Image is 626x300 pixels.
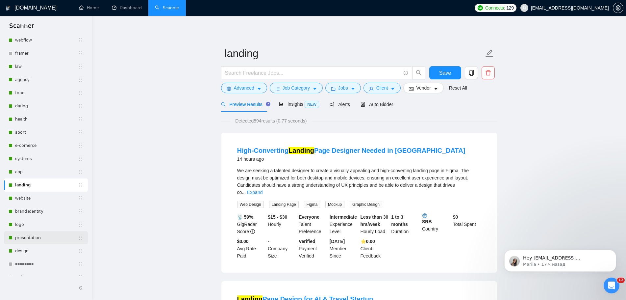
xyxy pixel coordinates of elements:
button: copy [465,66,478,79]
li: website [4,192,88,205]
a: homeHome [79,5,99,11]
span: copy [465,70,478,76]
b: - [268,239,269,244]
button: search [412,66,425,79]
li: webflow [4,34,88,47]
img: logo [6,3,10,14]
a: systems [15,152,78,165]
a: dating [15,99,78,113]
b: $0.00 [237,239,249,244]
div: Hourly [266,213,297,235]
b: $ 0 [453,214,458,220]
li: web app [4,271,88,284]
span: holder [78,64,83,69]
span: Landing Page [269,201,299,208]
div: Member Since [328,238,359,259]
span: caret-down [257,86,262,91]
a: agency [15,73,78,86]
div: We are seeking a talented designer to create a visually appealing and high-converting landing pag... [237,167,481,196]
span: holder [78,209,83,214]
span: info-circle [404,71,408,75]
li: e-comerce [4,139,88,152]
a: searchScanner [155,5,179,11]
div: Total Spent [452,213,483,235]
a: law [15,60,78,73]
span: Web Design [237,201,264,208]
b: 📡 59% [237,214,253,220]
li: agency [4,73,88,86]
span: Job Category [283,84,310,92]
div: Payment Verified [297,238,328,259]
span: holder [78,275,83,280]
div: Duration [390,213,421,235]
li: app [4,165,88,178]
a: design [15,244,78,258]
button: folderJobscaret-down [325,83,361,93]
li: dating [4,99,88,113]
span: holder [78,235,83,240]
span: setting [227,86,231,91]
button: userClientcaret-down [363,83,401,93]
button: idcardVendorcaret-down [403,83,443,93]
span: Alerts [330,102,350,107]
li: logo [4,218,88,231]
span: Client [376,84,388,92]
button: Save [429,66,461,79]
span: caret-down [434,86,438,91]
span: Graphic Design [350,201,382,208]
iframe: Intercom notifications сообщение [494,236,626,282]
span: search [413,70,425,76]
span: folder [331,86,336,91]
li: food [4,86,88,99]
span: Connects: [485,4,505,12]
span: holder [78,51,83,56]
span: Figma [304,201,320,208]
b: Less than 30 hrs/week [361,214,388,227]
span: Mockup [325,201,344,208]
span: holder [78,117,83,122]
span: holder [78,169,83,175]
span: edit [485,49,494,58]
span: caret-down [351,86,355,91]
div: Avg Rate Paid [236,238,267,259]
div: Talent Preference [297,213,328,235]
span: bars [275,86,280,91]
span: delete [482,70,494,76]
a: webflow [15,34,78,47]
li: brand identity [4,205,88,218]
a: website [15,192,78,205]
span: holder [78,182,83,188]
span: ... [242,190,246,195]
button: setting [613,3,623,13]
b: [DATE] [330,239,345,244]
button: delete [482,66,495,79]
span: Auto Bidder [361,102,393,107]
span: notification [330,102,334,107]
span: We are seeking a talented designer to create a visually appealing and high-converting landing pag... [237,168,469,195]
span: double-left [78,285,85,291]
li: ======== [4,258,88,271]
span: holder [78,143,83,148]
img: upwork-logo.png [478,5,483,11]
input: Scanner name... [225,45,484,62]
a: brand identity [15,205,78,218]
span: Save [439,69,451,77]
mark: Landing [288,147,314,154]
span: holder [78,196,83,201]
span: Vendor [416,84,431,92]
a: sport [15,126,78,139]
span: Scanner [4,21,39,35]
span: search [221,102,226,107]
button: barsJob Categorycaret-down [270,83,323,93]
a: dashboardDashboard [112,5,142,11]
li: health [4,113,88,126]
span: holder [78,90,83,95]
span: info-circle [250,229,255,234]
a: health [15,113,78,126]
a: Reset All [449,84,467,92]
div: Company Size [266,238,297,259]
